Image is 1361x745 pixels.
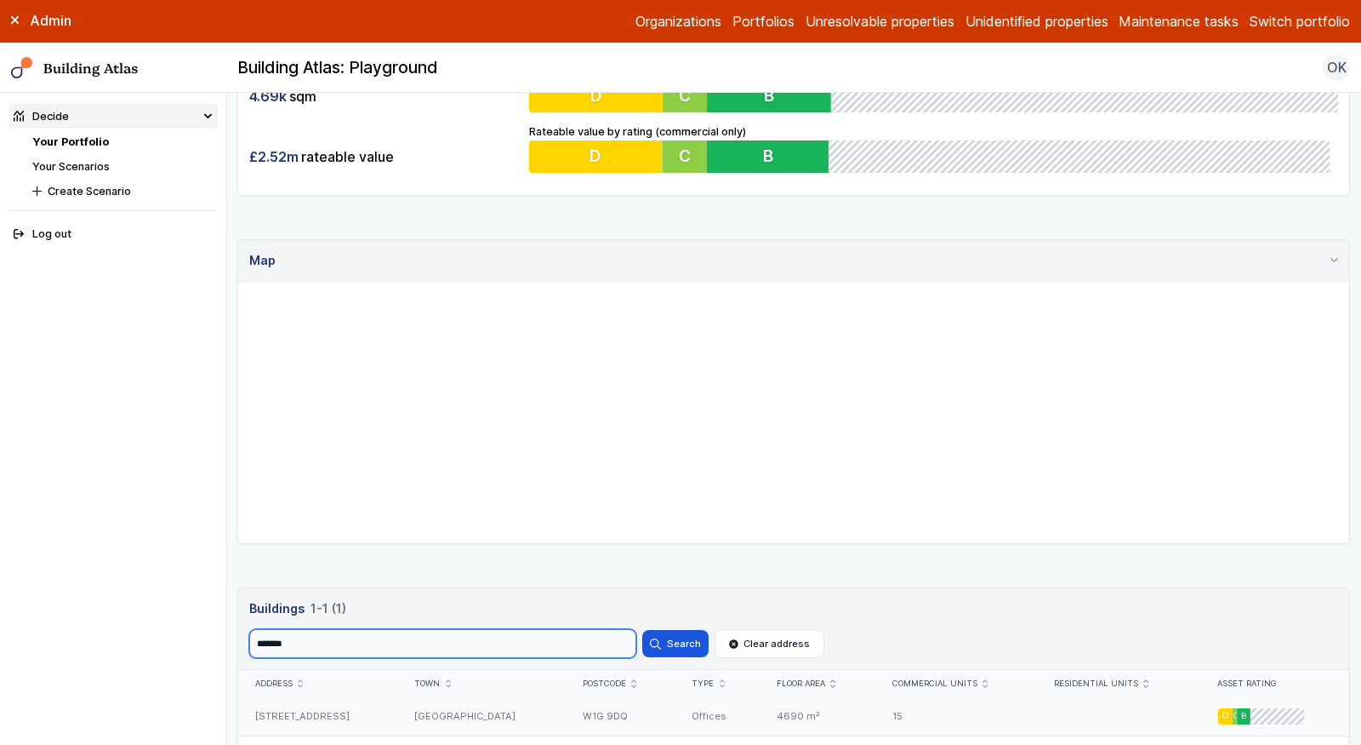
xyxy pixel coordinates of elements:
[14,108,69,124] div: Decide
[238,697,398,736] div: [STREET_ADDRESS]
[414,679,550,690] div: Town
[765,146,775,166] span: B
[249,80,518,112] div: sqm
[590,86,602,106] span: D
[1119,11,1239,32] a: Maintenance tasks
[764,86,774,106] span: B
[590,146,602,166] span: D
[237,57,438,79] h2: Building Atlas: Playground
[1242,711,1247,722] span: B
[567,697,675,736] div: W1G 9DQ
[529,123,1338,173] div: Rateable value by rating (commercial only)
[9,222,218,247] button: Log out
[715,629,825,658] button: Clear address
[1250,11,1350,32] button: Switch portfolio
[679,86,691,106] span: C
[680,146,692,166] span: C
[249,147,299,166] span: £2.52m
[249,140,518,173] div: rateable value
[663,140,709,173] button: C
[1217,679,1333,690] div: Asset rating
[876,697,1038,736] div: 15
[249,599,1338,618] h3: Buildings
[398,697,567,736] div: [GEOGRAPHIC_DATA]
[249,87,287,106] span: 4.69k
[1222,711,1228,722] span: D
[692,679,743,690] div: Type
[238,240,1349,282] summary: Map
[1327,57,1347,77] span: OK
[663,80,707,112] button: C
[11,57,33,79] img: main-0bbd2752.svg
[9,104,218,129] summary: Decide
[635,11,721,32] a: Organizations
[1323,54,1350,81] button: OK
[709,140,832,173] button: B
[27,179,218,203] button: Create Scenario
[965,11,1108,32] a: Unidentified properties
[675,697,760,736] div: Offices
[583,679,659,690] div: Postcode
[707,80,831,112] button: B
[32,135,109,148] a: Your Portfolio
[238,697,1349,736] a: [STREET_ADDRESS][GEOGRAPHIC_DATA]W1G 9DQOffices4690 m²15DCB
[806,11,954,32] a: Unresolvable properties
[777,679,859,690] div: Floor area
[255,679,382,690] div: Address
[310,599,346,618] span: 1-1 (1)
[529,80,663,112] button: D
[529,140,663,173] button: D
[1054,679,1182,690] div: Residential units
[642,630,709,657] button: Search
[760,697,876,736] div: 4690 m²
[892,679,1022,690] div: Commercial units
[732,11,794,32] a: Portfolios
[32,160,110,173] a: Your Scenarios
[1233,711,1238,722] span: C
